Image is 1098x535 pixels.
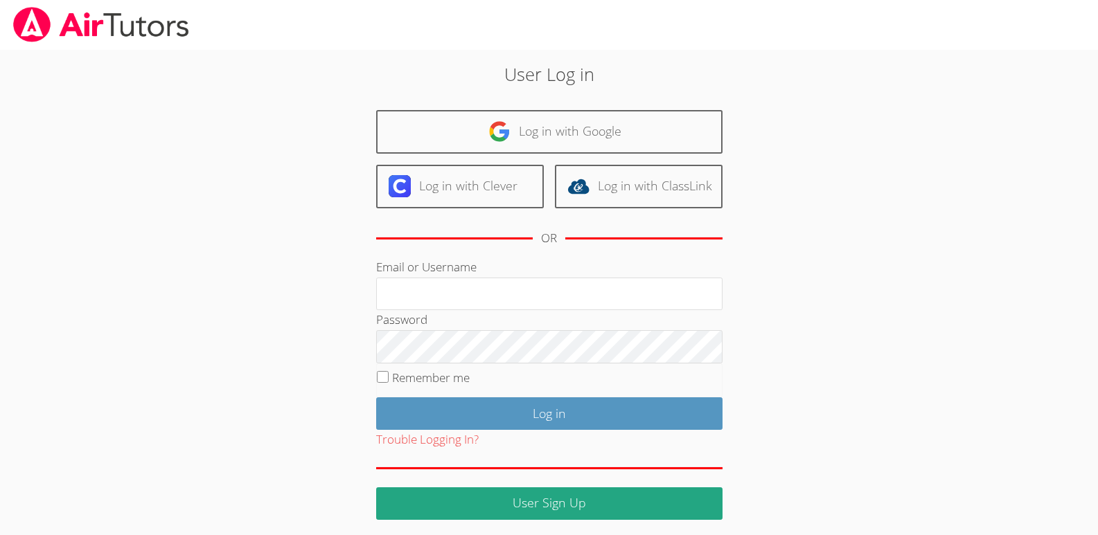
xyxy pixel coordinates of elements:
[541,228,557,248] div: OR
[376,110,723,154] a: Log in with Google
[376,311,427,327] label: Password
[567,175,590,197] img: classlink-logo-d6bb404cc1216ec64c9a2012d9dc4662098be43eaf13dc465df04b49fa7ab582.svg
[389,175,411,197] img: clever-logo-6eab21bc6e7a338710f1a6ff85c0baf02591cd810cc4098c63d3a4b26e2feb20.svg
[392,370,470,386] label: Remember me
[376,487,723,520] a: User Sign Up
[376,165,544,208] a: Log in with Clever
[555,165,723,208] a: Log in with ClassLink
[376,430,479,450] button: Trouble Logging In?
[12,7,191,42] img: airtutors_banner-c4298cdbf04f3fff15de1276eac7730deb9818008684d7c2e4769d2f7ddbe033.png
[376,259,477,275] label: Email or Username
[253,61,846,87] h2: User Log in
[376,397,723,430] input: Log in
[488,120,511,143] img: google-logo-50288ca7cdecda66e5e0955fdab243c47b7ad437acaf1139b6f446037453330a.svg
